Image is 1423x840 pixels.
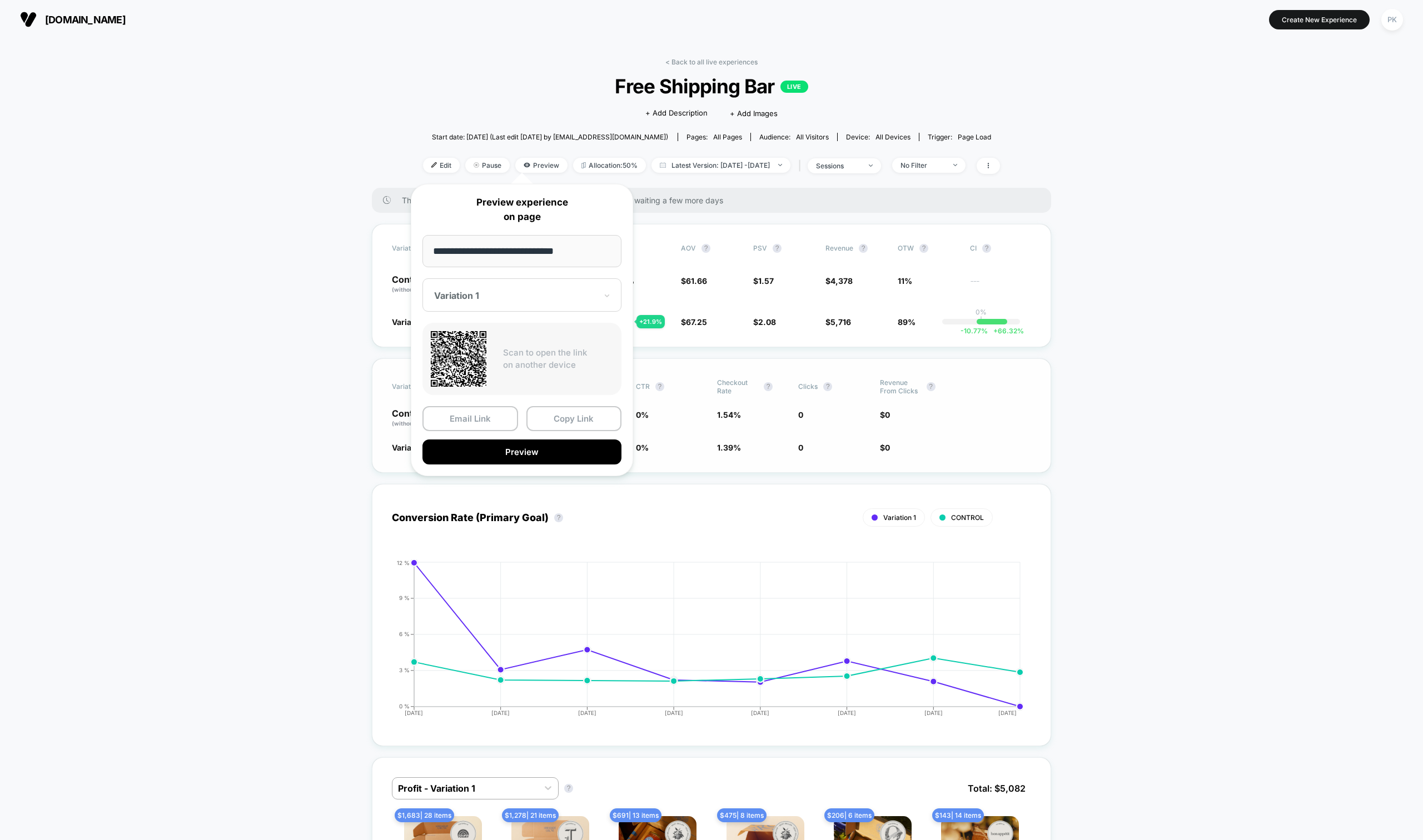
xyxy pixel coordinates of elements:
[686,276,707,286] span: 61.66
[713,133,742,141] span: all pages
[753,317,776,327] span: $
[636,315,665,328] div: + 21.9 %
[465,158,510,173] span: Pause
[399,667,410,673] tspan: 3 %
[838,709,856,716] tspan: [DATE]
[970,244,1031,253] span: CI
[392,244,453,253] span: Variation
[830,276,853,286] span: 4,378
[924,709,943,716] tspan: [DATE]
[686,317,707,327] span: 67.25
[681,317,707,327] span: $
[554,513,563,522] button: ?
[717,378,758,395] span: Checkout Rate
[581,162,586,168] img: rebalance
[399,631,410,637] tspan: 6 %
[20,11,37,28] img: Visually logo
[422,439,621,464] button: Preview
[645,108,708,119] span: + Add Description
[402,196,1029,205] span: There are still no statistically significant results. We recommend waiting a few more days
[825,276,853,286] span: $
[951,513,984,522] span: CONTROL
[773,244,782,253] button: ?
[885,443,890,452] span: 0
[758,317,776,327] span: 2.08
[392,378,453,395] span: Variation
[825,317,851,327] span: $
[45,14,126,26] span: [DOMAIN_NAME]
[564,784,573,793] button: ?
[395,808,454,822] span: $ 1,683 | 28 items
[880,443,890,452] span: $
[953,164,957,166] img: end
[717,410,741,419] span: 1.54 %
[399,703,410,709] tspan: 0 %
[681,276,707,286] span: $
[798,410,803,419] span: 0
[825,244,853,252] span: Revenue
[1378,8,1406,31] button: PK
[392,275,453,294] p: Control
[880,378,921,395] span: Revenue From Clicks
[980,316,982,324] p: |
[898,317,916,327] span: 89%
[397,559,410,566] tspan: 12 %
[751,709,769,716] tspan: [DATE]
[999,709,1017,716] tspan: [DATE]
[503,347,613,372] p: Scan to open the link on another device
[796,133,829,141] span: All Visitors
[636,443,649,452] span: 0 %
[392,286,442,293] span: (without changes)
[958,133,991,141] span: Page Load
[898,244,959,253] span: OTW
[422,406,518,431] button: Email Link
[392,317,431,327] span: Variation 1
[431,162,437,168] img: edit
[780,81,808,93] p: LIVE
[796,158,808,174] span: |
[875,133,910,141] span: all devices
[928,133,991,141] div: Trigger:
[432,133,668,141] span: Start date: [DATE] (Last edit [DATE] by [EMAIL_ADDRESS][DOMAIN_NAME])
[962,777,1031,799] span: Total: $ 5,082
[730,109,778,118] span: + Add Images
[573,158,646,173] span: Allocation: 50%
[824,808,874,822] span: $ 206 | 6 items
[764,382,773,391] button: ?
[898,276,912,286] span: 11%
[686,133,742,141] div: Pages:
[970,278,1031,294] span: ---
[1381,9,1403,31] div: PK
[778,164,782,166] img: end
[526,406,622,431] button: Copy Link
[423,158,460,173] span: Edit
[452,74,971,98] span: Free Shipping Bar
[798,443,803,452] span: 0
[392,420,442,427] span: (without changes)
[381,559,1020,726] div: CONVERSION_RATE
[717,808,767,822] span: $ 475 | 8 items
[655,382,664,391] button: ?
[701,244,710,253] button: ?
[665,709,683,716] tspan: [DATE]
[759,133,829,141] div: Audience:
[798,382,818,391] span: Clicks
[927,382,936,391] button: ?
[993,327,998,335] span: +
[392,443,431,452] span: Variation 1
[900,161,945,169] div: No Filter
[869,164,873,167] img: end
[405,709,423,716] tspan: [DATE]
[816,162,860,170] div: sessions
[502,808,559,822] span: $ 1,278 | 21 items
[988,327,1024,335] span: 66.32 %
[885,410,890,419] span: 0
[491,709,510,716] tspan: [DATE]
[651,158,790,173] span: Latest Version: [DATE] - [DATE]
[399,594,410,601] tspan: 9 %
[837,133,919,141] span: Device:
[753,244,767,252] span: PSV
[1269,10,1370,29] button: Create New Experience
[823,382,832,391] button: ?
[753,276,774,286] span: $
